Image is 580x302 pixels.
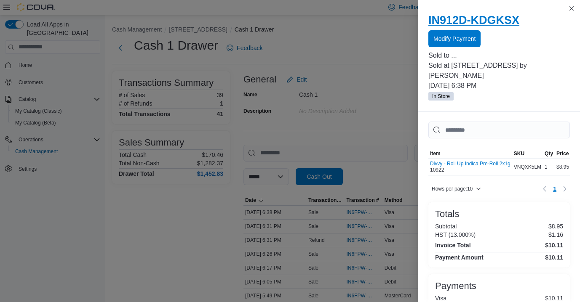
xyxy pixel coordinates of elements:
h6: HST (13.000%) [435,231,476,238]
span: Item [430,150,441,157]
nav: Pagination for table: MemoryTable from EuiInMemoryTable [540,182,570,196]
h3: Payments [435,281,476,291]
button: Close this dialog [567,3,577,13]
button: Page 1 of 1 [550,182,560,196]
button: SKU [512,148,543,159]
button: Price [555,148,571,159]
div: 1 [543,162,555,172]
button: Modify Payment [428,30,481,47]
span: Qty [545,150,553,157]
ul: Pagination for table: MemoryTable from EuiInMemoryTable [550,182,560,196]
div: $8.95 [555,162,571,172]
button: Qty [543,148,555,159]
button: Item [428,148,512,159]
span: Price [556,150,569,157]
p: $1.16 [548,231,563,238]
h4: $10.11 [545,242,563,249]
h2: IN912D-KDGKSX [428,13,570,27]
button: Rows per page:10 [428,184,484,194]
span: In Store [428,92,454,101]
h4: Invoice Total [435,242,471,249]
button: Previous page [540,184,550,194]
h3: Totals [435,209,459,219]
p: [DATE] 6:38 PM [428,81,570,91]
span: In Store [432,93,450,100]
h4: $10.11 [545,254,563,261]
h6: Subtotal [435,223,457,230]
span: 1 [553,185,556,193]
button: Next page [560,184,570,194]
p: $8.95 [548,223,563,230]
span: Rows per page : 10 [432,185,473,192]
p: Sold to ... [428,50,570,61]
span: SKU [514,150,524,157]
button: Divvy - Roll Up Indica Pre-Roll 2x1g [430,161,511,167]
div: 10922 [430,161,511,173]
span: Modify Payment [433,34,476,43]
p: Sold at [STREET_ADDRESS] by [PERSON_NAME] [428,61,570,81]
h6: Visa [435,295,453,302]
input: This is a search bar. As you type, the results lower in the page will automatically filter. [428,122,570,138]
h4: Payment Amount [435,254,484,261]
span: VNQXK5LM [514,164,541,170]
